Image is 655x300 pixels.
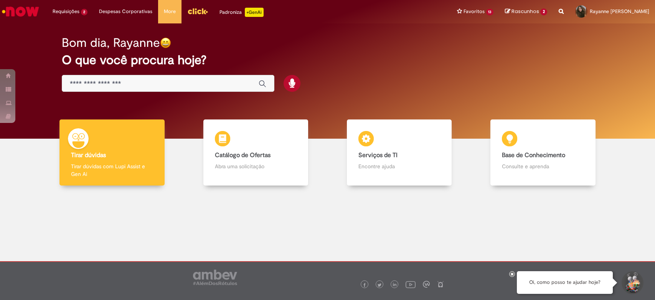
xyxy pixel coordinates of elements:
img: logo_footer_linkedin.png [393,283,397,287]
span: Favoritos [464,8,485,15]
a: Rascunhos [505,8,547,15]
img: logo_footer_youtube.png [406,279,416,289]
b: Base de Conhecimento [502,151,565,159]
img: logo_footer_naosei.png [437,281,444,288]
b: Catálogo de Ofertas [215,151,271,159]
img: logo_footer_workplace.png [423,281,430,288]
div: Padroniza [219,8,264,17]
span: 2 [81,9,87,15]
a: Catálogo de Ofertas Abra uma solicitação [184,119,327,186]
span: Despesas Corporativas [99,8,152,15]
img: happy-face.png [160,37,171,48]
img: logo_footer_ambev_rotulo_gray.png [193,270,237,285]
a: Tirar dúvidas Tirar dúvidas com Lupi Assist e Gen Ai [40,119,184,186]
b: Tirar dúvidas [71,151,106,159]
img: logo_footer_twitter.png [378,283,381,287]
p: Encontre ajuda [358,162,440,170]
a: Base de Conhecimento Consulte e aprenda [471,119,615,186]
span: 13 [486,9,494,15]
img: ServiceNow [1,4,40,19]
a: Serviços de TI Encontre ajuda [328,119,471,186]
img: logo_footer_facebook.png [363,283,366,287]
h2: Bom dia, Rayanne [62,36,160,50]
b: Serviços de TI [358,151,398,159]
h2: O que você procura hoje? [62,53,593,67]
span: 2 [540,8,547,15]
p: Consulte e aprenda [502,162,584,170]
p: Abra uma solicitação [215,162,297,170]
button: Iniciar Conversa de Suporte [620,271,643,294]
img: click_logo_yellow_360x200.png [187,5,208,17]
p: Tirar dúvidas com Lupi Assist e Gen Ai [71,162,153,178]
p: +GenAi [245,8,264,17]
span: More [164,8,176,15]
span: Requisições [53,8,79,15]
span: Rayanne [PERSON_NAME] [590,8,649,15]
span: Rascunhos [511,8,539,15]
div: Oi, como posso te ajudar hoje? [517,271,613,294]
